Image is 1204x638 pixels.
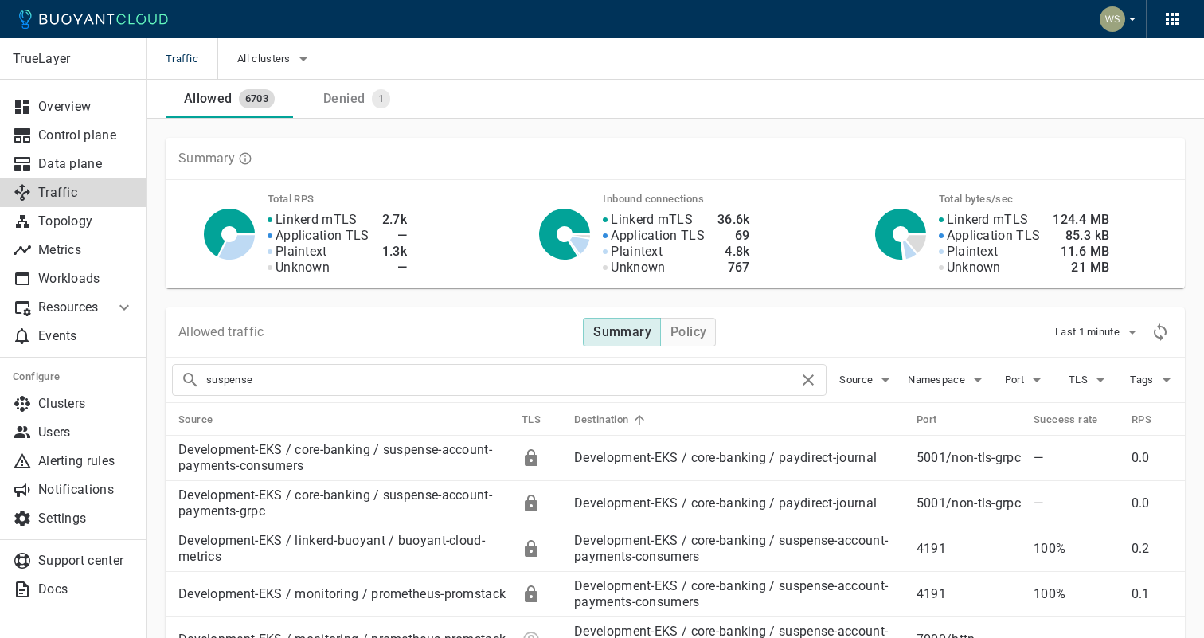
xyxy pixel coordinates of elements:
span: 6703 [239,92,276,105]
a: Development-EKS / core-banking / suspense-account-payments-grpc [178,487,492,519]
p: Summary [178,151,235,166]
p: 5001 / non-tls-grpc [917,450,1021,466]
p: 0.0 [1132,450,1172,466]
button: Port [1000,368,1051,392]
button: Source [839,368,895,392]
p: Unknown [947,260,1001,276]
h4: 1.3k [382,244,408,260]
a: Development-EKS / core-banking / paydirect-journal [574,450,877,465]
h5: Configure [13,370,134,383]
p: Notifications [38,482,134,498]
h4: Summary [593,324,651,340]
h4: — [382,228,408,244]
p: 4191 [917,541,1021,557]
button: TLS [1064,368,1115,392]
a: Denied1 [293,80,420,118]
span: Source [178,413,233,427]
a: Development-EKS / core-banking / suspense-account-payments-consumers [574,533,888,564]
h4: 69 [717,228,750,244]
span: Namespace [908,374,968,386]
p: Unknown [276,260,330,276]
button: Namespace [908,368,987,392]
p: Linkerd mTLS [276,212,358,228]
h4: 11.6 MB [1053,244,1109,260]
p: — [1034,495,1119,511]
h5: Port [917,413,937,426]
span: Last 1 minute [1055,326,1123,339]
p: TrueLayer [13,51,133,67]
span: Source [839,374,876,386]
a: Development-EKS / linkerd-buoyant / buoyant-cloud-metrics [178,533,485,564]
p: 5001 / non-tls-grpc [917,495,1021,511]
a: Allowed6703 [166,80,293,118]
p: Plaintext [611,244,663,260]
img: Weichung Shaw [1100,6,1125,32]
p: Topology [38,213,134,229]
h4: — [382,260,408,276]
p: Overview [38,99,134,115]
div: Refresh metrics [1148,320,1172,344]
h5: Destination [574,413,628,426]
a: Development-EKS / monitoring / prometheus-promstack [178,586,506,601]
span: Tags [1130,374,1156,386]
input: Search [206,369,799,391]
p: Workloads [38,271,134,287]
span: TLS [1069,374,1091,386]
a: Development-EKS / core-banking / suspense-account-payments-consumers [574,578,888,609]
button: All clusters [237,47,313,71]
h4: 4.8k [717,244,750,260]
p: Resources [38,299,102,315]
p: 0.0 [1132,495,1172,511]
p: 0.2 [1132,541,1172,557]
p: Metrics [38,242,134,258]
p: Plaintext [276,244,327,260]
a: Development-EKS / core-banking / paydirect-journal [574,495,877,511]
h4: 124.4 MB [1053,212,1109,228]
h4: 2.7k [382,212,408,228]
h4: 85.3 kB [1053,228,1109,244]
p: Alerting rules [38,453,134,469]
h5: TLS [522,413,541,426]
span: Destination [574,413,649,427]
p: 0.1 [1132,586,1172,602]
p: Plaintext [947,244,999,260]
h5: Success rate [1034,413,1098,426]
p: 100% [1034,541,1119,557]
button: Tags [1128,368,1179,392]
h4: 36.6k [717,212,750,228]
p: — [1034,450,1119,466]
div: Allowed [178,84,233,107]
span: Traffic [166,38,217,80]
span: Port [1005,374,1027,386]
p: Unknown [611,260,665,276]
h4: Policy [670,324,706,340]
p: Docs [38,581,134,597]
p: Application TLS [611,228,705,244]
p: 100% [1034,586,1119,602]
p: Control plane [38,127,134,143]
button: Summary [583,318,661,346]
p: Application TLS [947,228,1041,244]
p: Clusters [38,396,134,412]
span: RPS [1132,413,1172,427]
h5: Source [178,413,213,426]
p: Traffic [38,185,134,201]
p: Settings [38,511,134,526]
span: All clusters [237,53,294,65]
span: 1 [372,92,390,105]
span: Success rate [1034,413,1119,427]
button: Last 1 minute [1055,320,1142,344]
a: Development-EKS / core-banking / suspense-account-payments-consumers [178,442,492,473]
h5: RPS [1132,413,1151,426]
p: Linkerd mTLS [947,212,1029,228]
span: Port [917,413,958,427]
p: 4191 [917,586,1021,602]
h4: 767 [717,260,750,276]
p: Data plane [38,156,134,172]
div: Denied [317,84,365,107]
p: Allowed traffic [178,324,264,340]
h4: 21 MB [1053,260,1109,276]
span: TLS [522,413,561,427]
p: Events [38,328,134,344]
p: Application TLS [276,228,369,244]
